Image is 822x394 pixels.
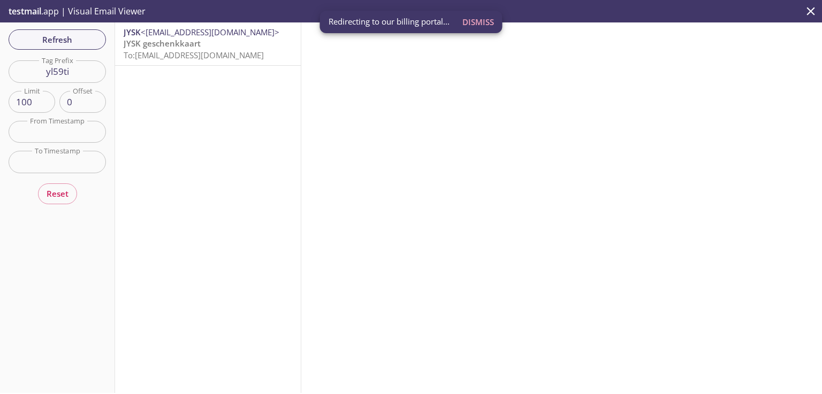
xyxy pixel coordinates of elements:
[124,50,264,60] span: To: [EMAIL_ADDRESS][DOMAIN_NAME]
[141,27,279,37] span: <[EMAIL_ADDRESS][DOMAIN_NAME]>
[9,29,106,50] button: Refresh
[9,5,41,17] span: testmail
[38,183,77,204] button: Reset
[329,16,450,27] span: Redirecting to our billing portal...
[124,38,201,49] span: JYSK geschenkkaart
[462,15,494,29] span: Dismiss
[47,187,68,200] span: Reset
[124,27,141,37] span: JYSK
[17,33,97,47] span: Refresh
[115,22,301,65] div: JYSK<[EMAIL_ADDRESS][DOMAIN_NAME]>JYSK geschenkkaartTo:[EMAIL_ADDRESS][DOMAIN_NAME]
[115,22,301,66] nav: emails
